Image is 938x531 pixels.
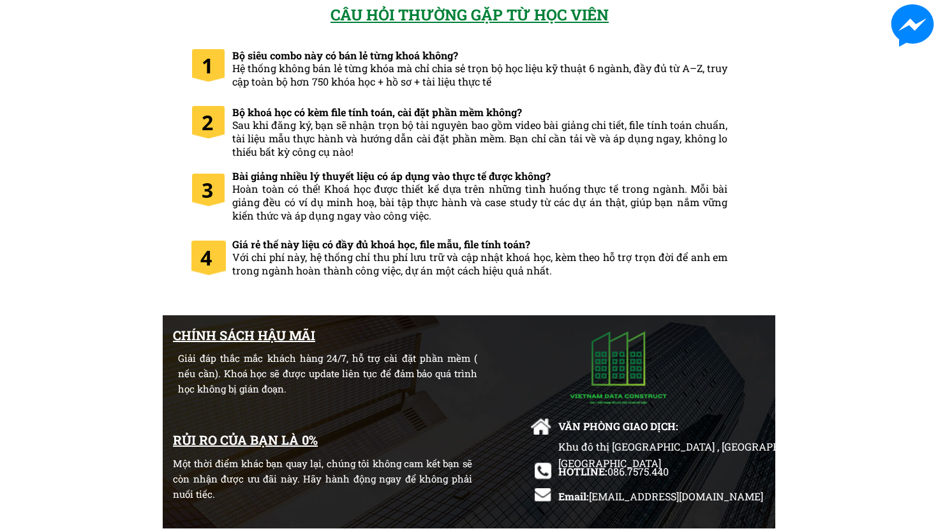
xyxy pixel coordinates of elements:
h3: Bộ khoá học có kèm file tính toán, cài đặt phần mềm không? [232,106,727,159]
div: Email: [558,488,772,505]
div: Một thời điểm khác bạn quay lại, chúng tôi không cam kết bạn sẽ còn nhận được ưu đãi này. Hãy hàn... [173,456,472,502]
h1: 3 [202,174,223,206]
h1: 4 [200,241,218,274]
h1: 1 [202,49,223,82]
h1: 2 [202,106,223,138]
span: Hoàn toàn có thể! Khoá học được thiết kế dựa trên những tình huống thực tế trong ngành. Mỗi bài g... [232,182,727,222]
span: Hệ thống không bán lẻ từng khóa mà chỉ chia sẻ trọn bộ học liệu kỹ thuật 6 ngành, đầy đủ từ A–Z, ... [232,61,727,88]
span: Sau khi đăng ký, bạn sẽ nhận trọn bộ tài nguyên bao gồm video bài giảng chi tiết, file tính toán ... [232,118,727,158]
div: Khu đô thị [GEOGRAPHIC_DATA] , [GEOGRAPHIC_DATA], [GEOGRAPHIC_DATA] [558,438,858,488]
div: VĂN PHÒNG GIAO DỊCH: [558,418,687,435]
span: [EMAIL_ADDRESS][DOMAIN_NAME] [589,490,763,503]
h3: Bài giảng nhiều lý thuyết liệu có áp dụng vào thực tế được không? [232,170,727,223]
span: Với chi phí này, hệ thống chỉ thu phí lưu trữ và cập nhật khoá học, kèm theo hỗ trợ trọn đời để a... [232,250,727,277]
div: RỦI RO CỦA BẠN LÀ 0% [173,430,472,450]
h2: CÂU HỎI THƯỜNG GẶP TỪ HỌC VIÊN [331,3,616,27]
div: Giải đáp thắc mắc khách hàng 24/7, hỗ trợ cài đặt phần mềm ( nếu cần). Khoá học sẽ được update li... [178,350,477,396]
h1: CHÍNH SÁCH HẬU MÃI [173,325,433,345]
h3: Bộ siêu combo này có bán lẻ từng khoá không? [232,49,727,89]
h3: Giá rẻ thế này liệu có đầy đủ khoá học, file mẫu, file tính toán? [232,238,727,278]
